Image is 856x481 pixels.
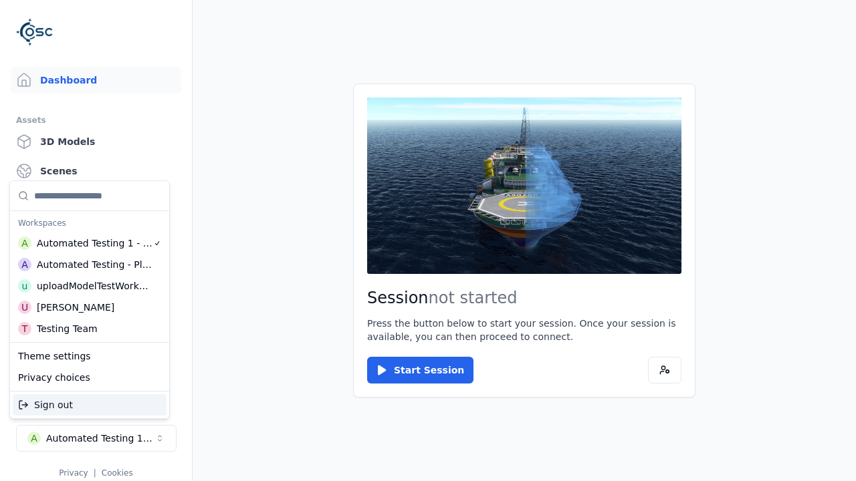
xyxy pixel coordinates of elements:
div: Suggestions [10,343,169,391]
div: T [18,322,31,335]
div: Theme settings [13,345,167,367]
div: Suggestions [10,391,169,418]
div: U [18,301,31,314]
div: Suggestions [10,181,169,342]
div: Testing Team [37,322,98,335]
div: Workspaces [13,214,167,232]
div: Automated Testing 1 - Playwright [37,236,153,250]
div: Sign out [13,394,167,416]
div: Privacy choices [13,367,167,388]
div: Automated Testing - Playwright [37,258,152,271]
div: A [18,258,31,271]
div: A [18,236,31,250]
div: u [18,279,31,293]
div: [PERSON_NAME] [37,301,114,314]
div: uploadModelTestWorkspace [37,279,152,293]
